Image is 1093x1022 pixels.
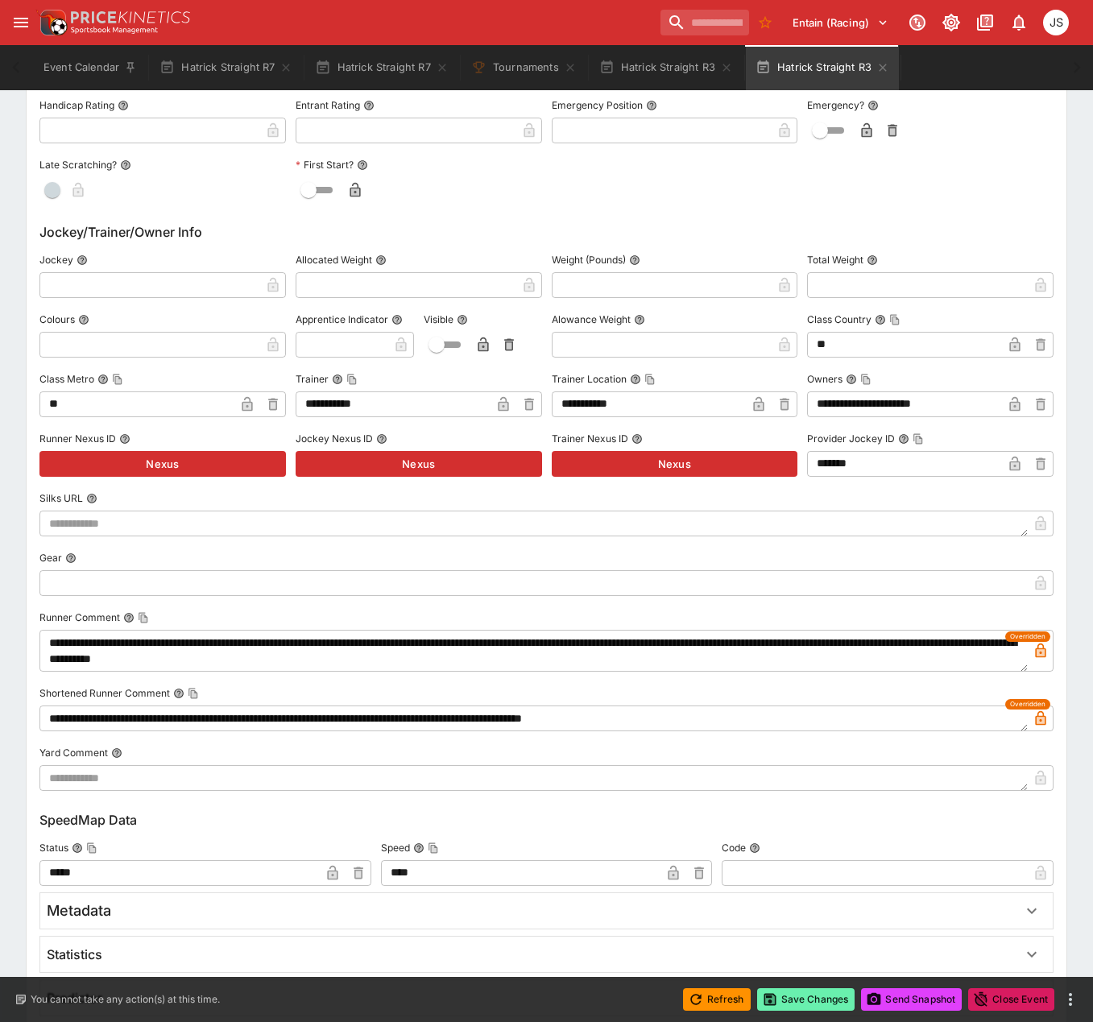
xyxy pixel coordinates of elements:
button: Nexus [552,451,798,477]
span: Overridden [1010,631,1045,642]
p: Trainer [296,372,329,386]
button: Colours [78,314,89,325]
p: Jockey [39,253,73,267]
p: Code [722,841,746,854]
p: Provider Jockey ID [807,432,895,445]
button: open drawer [6,8,35,37]
p: Alowance Weight [552,312,631,326]
span: Overridden [1010,699,1045,710]
button: Apprentice Indicator [391,314,403,325]
h5: Metadata [47,901,111,920]
button: Hatrick Straight R3 [590,45,743,90]
button: Handicap Rating [118,100,129,111]
button: Gear [65,552,77,564]
img: PriceKinetics [71,11,190,23]
p: Shortened Runner Comment [39,686,170,700]
button: Tournaments [462,45,586,90]
button: StatusCopy To Clipboard [72,842,83,854]
p: Total Weight [807,253,863,267]
button: Class MetroCopy To Clipboard [97,374,109,385]
button: Event Calendar [34,45,147,90]
button: Save Changes [757,988,855,1011]
button: Runner Nexus ID [119,433,130,445]
p: First Start? [296,158,354,172]
button: Entrant Rating [363,100,375,111]
button: Connected to PK [903,8,932,37]
button: Alowance Weight [634,314,645,325]
p: Apprentice Indicator [296,312,388,326]
button: Silks URL [86,493,97,504]
button: Emergency? [867,100,879,111]
button: SpeedCopy To Clipboard [413,842,424,854]
p: Trainer Location [552,372,627,386]
button: Trainer LocationCopy To Clipboard [630,374,641,385]
button: Nexus [296,451,542,477]
p: Emergency Position [552,98,643,112]
img: Sportsbook Management [71,27,158,34]
p: Handicap Rating [39,98,114,112]
p: Status [39,841,68,854]
button: Toggle light/dark mode [937,8,966,37]
button: Copy To Clipboard [86,842,97,854]
button: OwnersCopy To Clipboard [846,374,857,385]
button: Shortened Runner CommentCopy To Clipboard [173,688,184,699]
button: Copy To Clipboard [860,374,872,385]
button: Copy To Clipboard [112,374,123,385]
p: Entrant Rating [296,98,360,112]
button: Yard Comment [111,747,122,759]
p: Weight (Pounds) [552,253,626,267]
button: Notifications [1004,8,1033,37]
p: Yard Comment [39,746,108,759]
button: Allocated Weight [375,254,387,266]
button: Nexus [39,451,286,477]
button: Total Weight [867,254,878,266]
button: Visible [457,314,468,325]
div: John Seaton [1043,10,1069,35]
button: Runner CommentCopy To Clipboard [123,612,135,623]
img: PriceKinetics Logo [35,6,68,39]
button: Select Tenant [783,10,898,35]
button: Copy To Clipboard [889,314,900,325]
p: Owners [807,372,843,386]
button: Hatrick Straight R7 [150,45,302,90]
p: Runner Nexus ID [39,432,116,445]
button: more [1061,990,1080,1009]
p: Class Country [807,312,872,326]
p: Trainer Nexus ID [552,432,628,445]
button: Trainer Nexus ID [631,433,643,445]
button: Copy To Clipboard [188,688,199,699]
button: Class CountryCopy To Clipboard [875,314,886,325]
button: Documentation [971,8,1000,37]
p: Emergency? [807,98,864,112]
p: Silks URL [39,491,83,505]
button: Copy To Clipboard [644,374,656,385]
h6: SpeedMap Data [39,810,1054,830]
p: Colours [39,312,75,326]
button: Emergency Position [646,100,657,111]
button: Copy To Clipboard [913,433,924,445]
button: Late Scratching? [120,159,131,171]
button: Jockey Nexus ID [376,433,387,445]
h6: Statistics [47,946,102,963]
button: Code [749,842,760,854]
h6: Jockey/Trainer/Owner Info [39,222,1054,242]
p: Gear [39,551,62,565]
button: Hatrick Straight R7 [305,45,457,90]
button: Close Event [968,988,1054,1011]
button: Copy To Clipboard [346,374,358,385]
p: Visible [424,312,453,326]
button: Copy To Clipboard [138,612,149,623]
button: Hatrick Straight R3 [746,45,899,90]
button: First Start? [357,159,368,171]
button: Send Snapshot [861,988,962,1011]
button: John Seaton [1038,5,1074,40]
p: Class Metro [39,372,94,386]
button: Weight (Pounds) [629,254,640,266]
button: No Bookmarks [752,10,778,35]
p: Allocated Weight [296,253,372,267]
button: Provider Jockey IDCopy To Clipboard [898,433,909,445]
p: Late Scratching? [39,158,117,172]
input: search [660,10,749,35]
p: Runner Comment [39,610,120,624]
p: You cannot take any action(s) at this time. [31,992,220,1007]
